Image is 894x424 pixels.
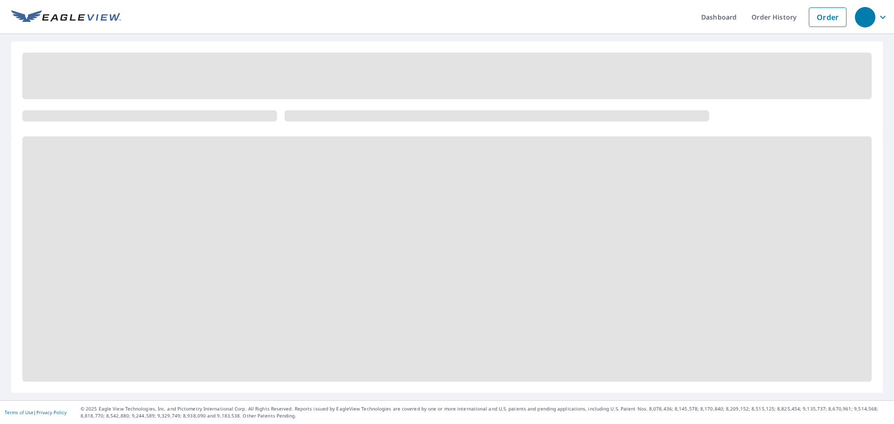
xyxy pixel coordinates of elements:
[809,7,847,27] a: Order
[5,409,34,416] a: Terms of Use
[36,409,67,416] a: Privacy Policy
[81,405,889,419] p: © 2025 Eagle View Technologies, Inc. and Pictometry International Corp. All Rights Reserved. Repo...
[11,10,121,24] img: EV Logo
[5,410,67,415] p: |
